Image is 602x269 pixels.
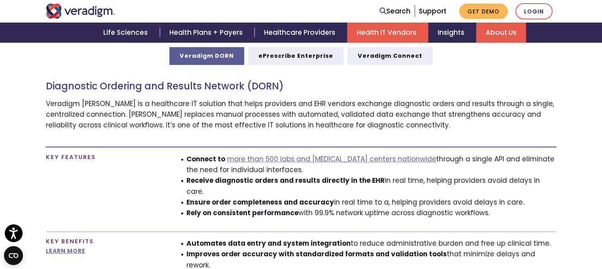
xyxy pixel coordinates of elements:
li: with 99.9% network uptime across diagnostic workflows. [186,208,556,218]
strong: Receive diagnostic orders and results directly in the EHR [186,176,385,185]
a: ePrescribe Enterprise [248,47,344,64]
li: in real time, helping providers avoid delays in care. [186,175,556,197]
a: Login [515,3,553,19]
p: Veradigm [PERSON_NAME] is a healthcare IT solution that helps providers and EHR vendors exchange ... [46,99,556,131]
a: more than 500 labs and [MEDICAL_DATA] centers nationwide [227,154,436,164]
a: Health IT Vendors [347,23,428,43]
h4: Key Features [46,154,165,161]
a: Veradigm Connect [348,47,433,64]
a: About Us [476,23,526,43]
img: Veradigm logo [46,4,115,19]
strong: Automates data entry and system integration [186,239,351,248]
a: LEARN MORE [46,247,85,255]
strong: Rely on consistent performance [186,208,298,218]
strong: Ensure order completeness and accuracy [186,197,334,207]
strong: Improves order accuracy with standardized formats and validation tools [186,249,447,259]
a: Support [419,6,446,16]
a: Get Demo [459,4,508,19]
h3: Diagnostic Ordering and Results Network (DORN) [46,81,556,92]
a: Search [380,6,410,17]
a: Life Sciences [94,23,160,43]
a: Healthcare Providers [254,23,347,43]
a: Health Plans + Payers [160,23,254,43]
li: through a single API and eliminate the need for individual interfaces. [186,154,556,175]
h4: Key Benefits [46,238,165,245]
li: to reduce administrative burden and free up clinical time. [186,238,556,249]
button: Open CMP widget [4,246,23,265]
a: Insights [428,23,476,43]
strong: Connect to [186,154,225,164]
li: in real time to a, helping providers avoid delays in care. [186,197,556,208]
a: Veradigm DORN [169,47,244,64]
iframe: Drift Chat Widget [450,212,593,260]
